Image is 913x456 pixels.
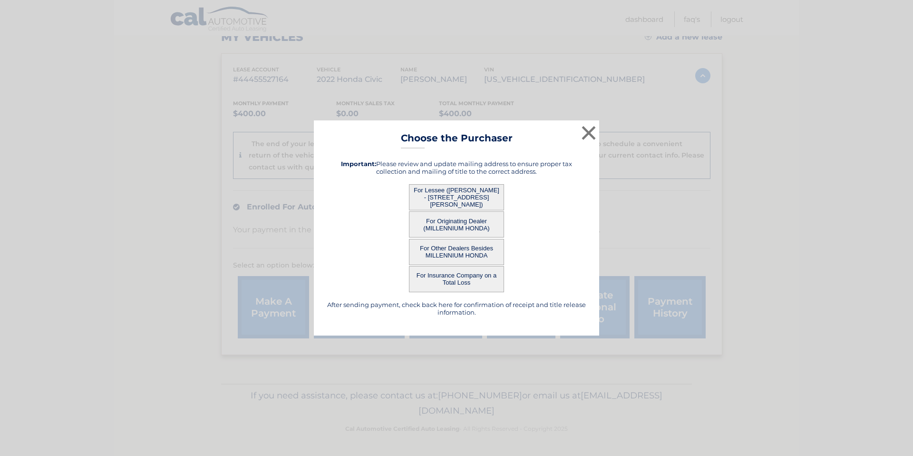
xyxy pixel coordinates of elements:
button: × [579,123,598,142]
button: For Other Dealers Besides MILLENNIUM HONDA [409,239,504,265]
h3: Choose the Purchaser [401,132,513,149]
button: For Originating Dealer (MILLENNIUM HONDA) [409,211,504,238]
button: For Lessee ([PERSON_NAME] - [STREET_ADDRESS][PERSON_NAME]) [409,184,504,210]
h5: Please review and update mailing address to ensure proper tax collection and mailing of title to ... [326,160,587,175]
button: For Insurance Company on a Total Loss [409,266,504,292]
strong: Important: [341,160,376,168]
h5: After sending payment, check back here for confirmation of receipt and title release information. [326,301,587,316]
